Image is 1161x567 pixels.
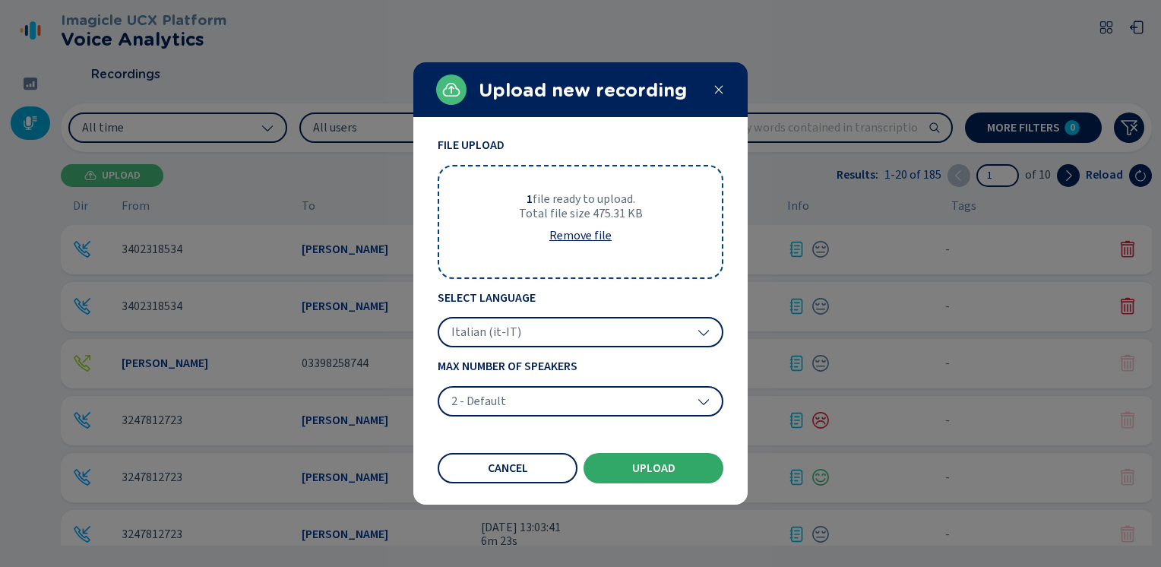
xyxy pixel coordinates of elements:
button: Remove file [537,220,624,251]
span: Italian (it-IT) [451,325,521,340]
span: Upload [632,462,675,474]
span: Remove file [549,230,612,242]
h2: Upload new recording [479,80,701,101]
button: Cancel [438,453,577,483]
svg: chevron-down [698,326,710,338]
button: Upload [584,453,723,483]
span: Select Language [438,291,723,305]
svg: chevron-down [698,395,710,407]
span: Cancel [488,462,528,474]
svg: close [713,84,725,96]
span: File Upload [438,138,723,152]
span: 2 - Default [451,394,506,409]
span: Max Number of Speakers [438,360,723,373]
